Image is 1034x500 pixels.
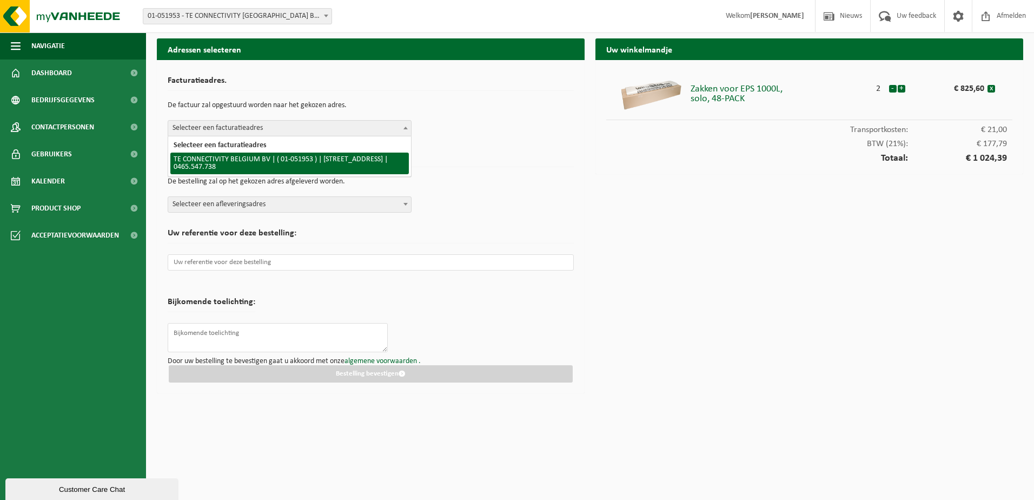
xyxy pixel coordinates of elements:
[908,140,1007,148] span: € 177,79
[31,114,94,141] span: Contactpersonen
[987,85,995,93] button: x
[606,120,1012,134] div: Transportkosten:
[168,121,411,136] span: Selecteer een facturatieadres
[143,8,332,24] span: 01-051953 - TE CONNECTIVITY BELGIUM BV - OOSTKAMP
[170,139,409,153] li: Selecteer een facturatieadres
[168,76,574,91] h2: Facturatieadres.
[168,120,412,136] span: Selecteer een facturatieadres
[908,126,1007,134] span: € 21,00
[928,79,987,93] div: € 825,60
[691,79,869,104] div: Zakken voor EPS 1000L, solo, 48-PACK
[889,85,897,93] button: -
[898,85,905,93] button: +
[168,173,574,191] p: De bestelling zal op het gekozen adres afgeleverd worden.
[168,196,412,213] span: Selecteer een afleveringsadres
[31,32,65,60] span: Navigatie
[168,358,574,365] p: Door uw bestelling te bevestigen gaat u akkoord met onze
[595,38,1023,60] h2: Uw winkelmandje
[168,96,574,115] p: De factuur zal opgestuurd worden naar het gekozen adres.
[170,153,409,174] li: TE CONNECTIVITY BELGIUM BV | ( 01-051953 ) | [STREET_ADDRESS] | 0465.547.738
[31,195,81,222] span: Product Shop
[908,154,1007,163] span: € 1 024,39
[619,79,684,111] img: 01-001076
[169,365,573,383] button: Bestelling bevestigen
[31,87,95,114] span: Bedrijfsgegevens
[31,60,72,87] span: Dashboard
[5,476,181,500] iframe: chat widget
[31,141,72,168] span: Gebruikers
[31,222,119,249] span: Acceptatievoorwaarden
[344,357,421,365] a: algemene voorwaarden .
[168,298,255,312] h2: Bijkomende toelichting:
[31,168,65,195] span: Kalender
[606,148,1012,163] div: Totaal:
[143,9,332,24] span: 01-051953 - TE CONNECTIVITY BELGIUM BV - OOSTKAMP
[869,79,889,93] div: 2
[606,134,1012,148] div: BTW (21%):
[168,229,574,244] h2: Uw referentie voor deze bestelling:
[157,38,585,60] h2: Adressen selecteren
[168,254,574,271] input: Uw referentie voor deze bestelling
[168,197,411,212] span: Selecteer een afleveringsadres
[750,12,804,20] strong: [PERSON_NAME]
